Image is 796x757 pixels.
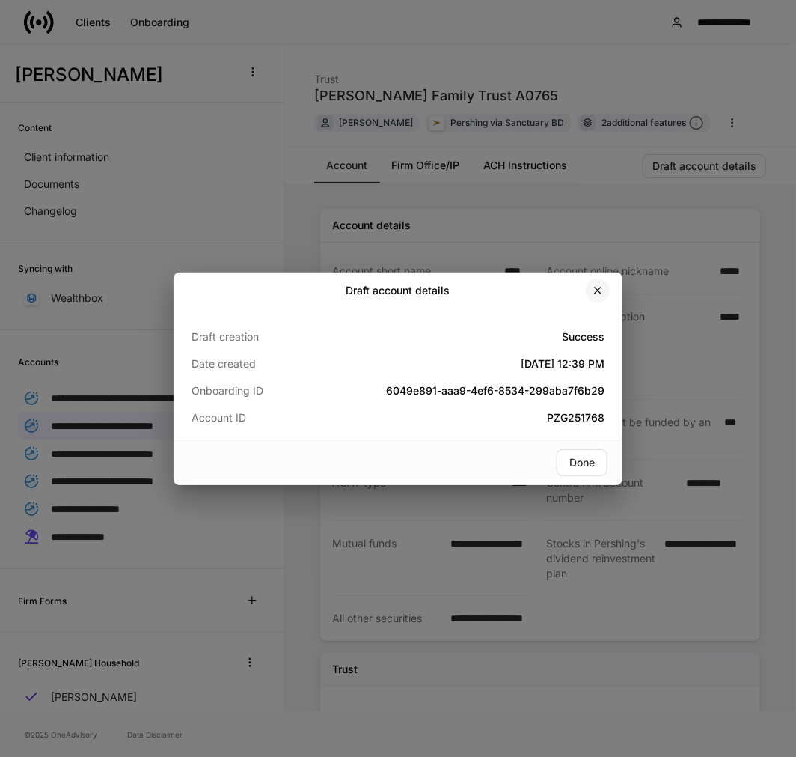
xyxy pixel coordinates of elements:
button: Done [557,449,607,476]
h5: [DATE] 12:39 PM [329,356,604,371]
p: Draft creation [192,329,329,344]
p: Onboarding ID [192,383,329,398]
p: Account ID [192,410,329,425]
h5: 6049e891-aaa9-4ef6-8534-299aba7f6b29 [329,383,604,398]
h2: Draft account details [346,283,450,298]
p: Date created [192,356,329,371]
h5: Success [329,329,604,344]
h5: PZG251768 [329,410,604,425]
div: Done [569,457,595,468]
